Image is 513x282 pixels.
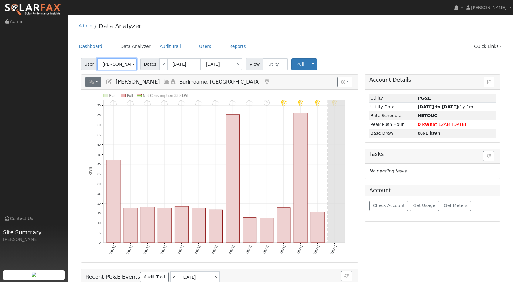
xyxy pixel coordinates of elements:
[313,245,320,255] text: [DATE]
[110,100,117,106] i: 9/06 - Cloudy
[97,172,101,176] text: 35
[291,58,309,70] button: Pull
[32,272,36,277] img: retrieve
[245,245,252,255] text: [DATE]
[179,79,261,85] span: Burlingame, [GEOGRAPHIC_DATA]
[158,208,171,243] rect: onclick=""
[418,131,441,136] strong: 0.61 kWh
[229,100,236,106] i: 9/13 - Cloudy
[141,207,154,243] rect: onclick=""
[471,5,507,10] span: [PERSON_NAME]
[97,192,101,195] text: 25
[369,201,408,211] button: Check Account
[3,228,65,236] span: Site Summary
[170,79,176,85] a: Login As (last Never)
[81,58,98,70] span: User
[88,167,92,176] text: kWh
[127,100,134,106] i: 9/07 - Cloudy
[341,271,352,281] button: Refresh
[5,3,62,16] img: SolarFax
[97,153,101,156] text: 45
[195,100,203,106] i: 9/11 - Cloudy
[369,103,417,111] td: Utility Data
[97,202,101,205] text: 20
[97,123,101,127] text: 60
[79,23,92,28] a: Admin
[418,104,475,109] span: (1y 1m)
[99,241,101,244] text: 0
[262,245,269,255] text: [DATE]
[369,187,391,193] h5: Account
[277,208,290,243] rect: onclick=""
[281,100,287,106] i: 9/16 - Clear
[226,115,240,243] rect: onclick=""
[418,122,433,127] strong: 0 kWh
[163,79,170,85] a: Multi-Series Graph
[143,93,189,98] text: Net Consumption 339 kWh
[144,100,151,106] i: 9/08 - Cloudy
[126,245,133,255] text: [DATE]
[209,210,223,243] rect: onclick=""
[194,245,201,255] text: [DATE]
[484,77,494,87] button: Issue History
[225,41,250,52] a: Reports
[369,94,417,103] td: Utility
[116,41,155,52] a: Data Analyzer
[116,79,160,85] span: [PERSON_NAME]
[369,169,406,173] i: No pending tasks
[246,100,253,106] i: 9/14 - Cloudy
[369,129,417,138] td: Base Draw
[97,211,101,215] text: 15
[417,120,496,129] td: at 12AM [DATE]
[107,160,120,243] rect: onclick=""
[330,245,337,255] text: [DATE]
[3,236,65,243] div: [PERSON_NAME]
[297,62,304,67] span: Pull
[234,58,242,70] a: >
[195,41,216,52] a: Users
[124,208,137,243] rect: onclick=""
[444,203,468,208] span: Get Meters
[159,58,168,70] a: <
[263,79,270,85] a: Map
[243,218,256,243] rect: onclick=""
[106,79,112,85] a: Edit User (37611)
[369,77,496,83] h5: Account Details
[155,41,186,52] a: Audit Trail
[178,100,185,106] i: 9/10 - Cloudy
[315,100,320,106] i: 9/18 - Clear
[373,203,405,208] span: Check Account
[369,151,496,157] h5: Tasks
[294,113,307,243] rect: onclick=""
[483,151,494,161] button: Refresh
[97,58,137,70] input: Select a User
[298,100,303,106] i: 9/17 - Clear
[418,113,438,118] strong: F
[246,58,263,70] span: View
[263,58,288,70] button: Utility
[161,100,168,106] i: 9/09 - Cloudy
[418,96,431,100] strong: ID: 17306212, authorized: 09/20/25
[109,93,117,98] text: Push
[228,245,235,255] text: [DATE]
[97,221,101,225] text: 10
[160,245,167,255] text: [DATE]
[279,245,286,255] text: [DATE]
[413,203,435,208] span: Get Usage
[192,208,205,243] rect: onclick=""
[211,245,218,255] text: [DATE]
[369,120,417,129] td: Peak Push Hour
[97,143,101,146] text: 50
[264,100,270,106] i: 9/15 - Error: Unknown weather
[410,201,439,211] button: Get Usage
[97,162,101,166] text: 40
[109,245,116,255] text: [DATE]
[97,182,101,185] text: 30
[99,22,141,30] a: Data Analyzer
[311,212,324,243] rect: onclick=""
[470,41,507,52] a: Quick Links
[369,111,417,120] td: Rate Schedule
[99,231,101,234] text: 5
[97,104,101,107] text: 70
[127,93,133,98] text: Pull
